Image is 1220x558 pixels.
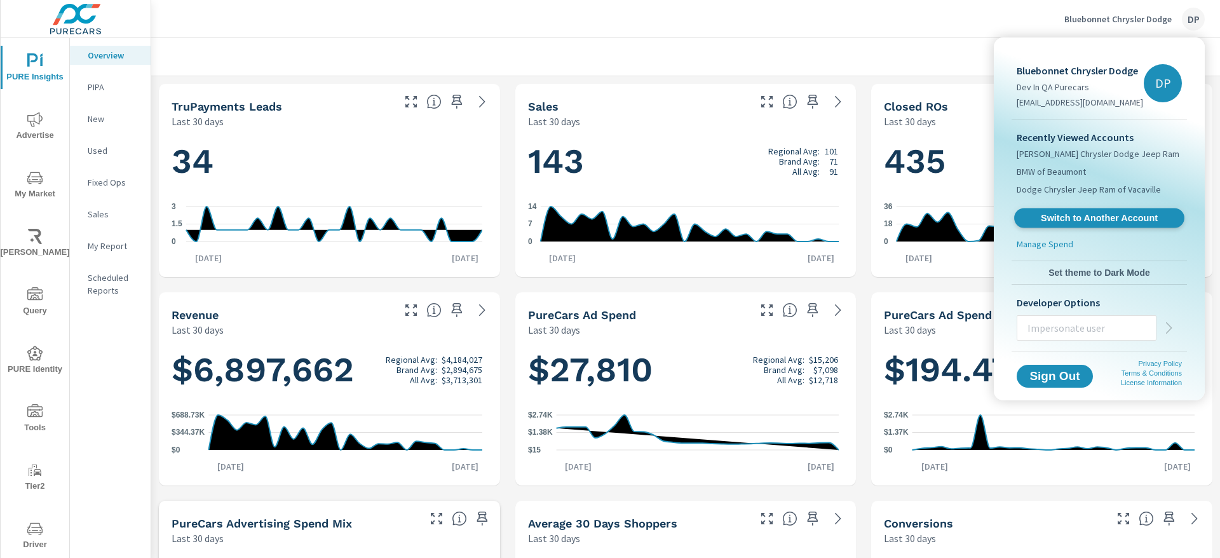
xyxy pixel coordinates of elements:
[1012,261,1187,284] button: Set theme to Dark Mode
[1017,311,1156,344] input: Impersonate user
[1017,96,1143,109] p: [EMAIL_ADDRESS][DOMAIN_NAME]
[1017,183,1161,196] span: Dodge Chrysler Jeep Ram of Vacaville
[1017,165,1086,178] span: BMW of Beaumont
[1121,379,1182,386] a: License Information
[1017,295,1182,310] p: Developer Options
[1021,212,1177,224] span: Switch to Another Account
[1017,63,1143,78] p: Bluebonnet Chrysler Dodge
[1122,369,1182,377] a: Terms & Conditions
[1027,371,1083,382] span: Sign Out
[1017,147,1179,160] span: [PERSON_NAME] Chrysler Dodge Jeep Ram
[1144,64,1182,102] div: DP
[1014,208,1184,228] a: Switch to Another Account
[1017,81,1143,93] p: Dev In QA Purecars
[1017,365,1093,388] button: Sign Out
[1139,360,1182,367] a: Privacy Policy
[1017,130,1182,145] p: Recently Viewed Accounts
[1017,238,1073,250] p: Manage Spend
[1017,267,1182,278] span: Set theme to Dark Mode
[1012,238,1187,255] a: Manage Spend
